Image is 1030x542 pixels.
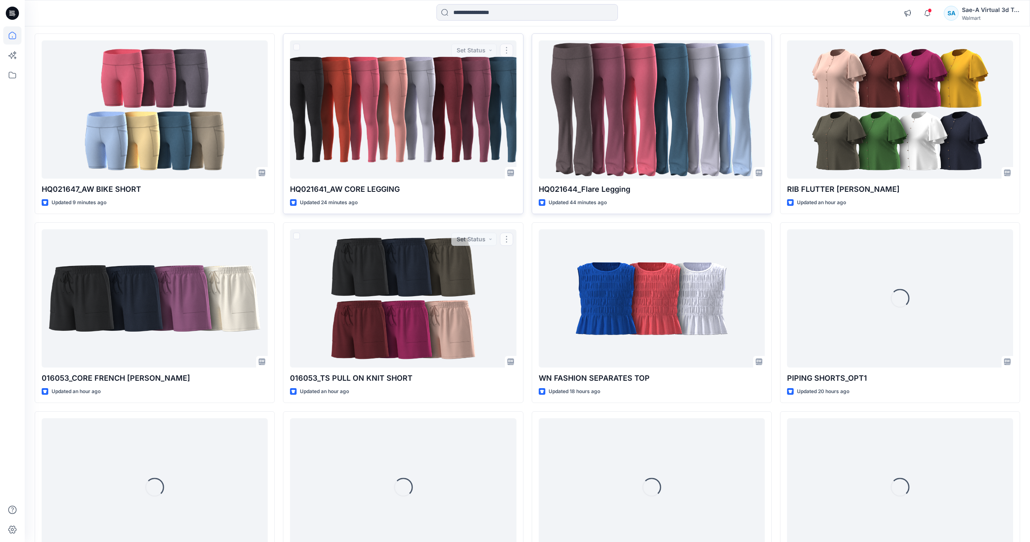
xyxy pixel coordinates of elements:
p: Updated 24 minutes ago [300,198,358,207]
p: Updated 9 minutes ago [52,198,106,207]
div: SA [944,6,959,21]
a: WN FASHION SEPARATES TOP [539,229,765,368]
p: HQ021641_AW CORE LEGGING [290,184,516,195]
p: 016053_TS PULL ON KNIT SHORT [290,372,516,384]
p: HQ021644_Flare Legging [539,184,765,195]
p: 016053_CORE FRENCH [PERSON_NAME] [42,372,268,384]
a: 016053_CORE FRENCH TERRY [42,229,268,368]
a: HQ021644_Flare Legging [539,40,765,179]
a: HQ021647_AW BIKE SHORT [42,40,268,179]
p: Updated an hour ago [52,387,101,396]
p: Updated an hour ago [797,198,846,207]
p: HQ021647_AW BIKE SHORT [42,184,268,195]
p: Updated 18 hours ago [549,387,600,396]
p: Updated an hour ago [300,387,349,396]
p: WN FASHION SEPARATES TOP [539,372,765,384]
p: PIPING SHORTS_OPT1 [787,372,1013,384]
p: RIB FLUTTER [PERSON_NAME] [787,184,1013,195]
div: Sae-A Virtual 3d Team [962,5,1020,15]
p: Updated 44 minutes ago [549,198,607,207]
a: 016053_TS PULL ON KNIT SHORT [290,229,516,368]
a: HQ021641_AW CORE LEGGING [290,40,516,179]
a: RIB FLUTTER HENLEY [787,40,1013,179]
div: Walmart [962,15,1020,21]
p: Updated 20 hours ago [797,387,849,396]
